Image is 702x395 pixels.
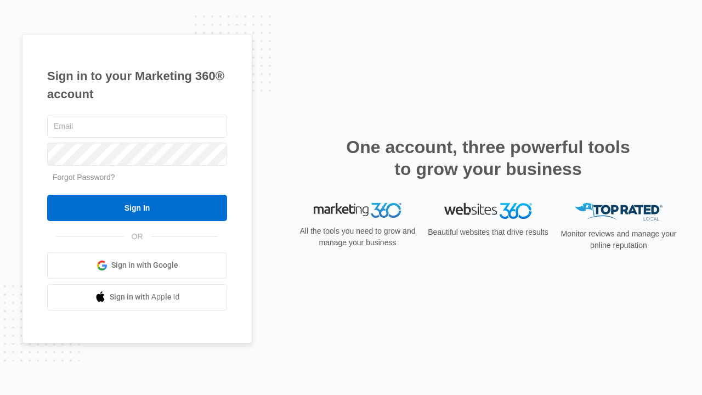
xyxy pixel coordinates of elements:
[296,225,419,249] p: All the tools you need to grow and manage your business
[111,259,178,271] span: Sign in with Google
[444,203,532,219] img: Websites 360
[557,228,680,251] p: Monitor reviews and manage your online reputation
[47,195,227,221] input: Sign In
[314,203,401,218] img: Marketing 360
[53,173,115,182] a: Forgot Password?
[575,203,663,221] img: Top Rated Local
[427,227,550,238] p: Beautiful websites that drive results
[47,284,227,311] a: Sign in with Apple Id
[124,231,151,242] span: OR
[110,291,180,303] span: Sign in with Apple Id
[343,136,633,180] h2: One account, three powerful tools to grow your business
[47,67,227,103] h1: Sign in to your Marketing 360® account
[47,252,227,279] a: Sign in with Google
[47,115,227,138] input: Email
